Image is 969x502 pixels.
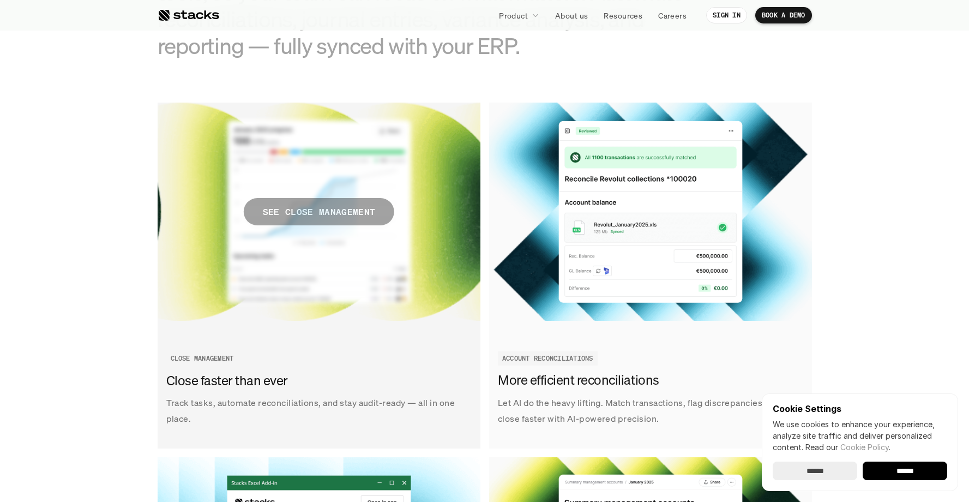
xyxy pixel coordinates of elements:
p: Track tasks, automate reconciliations, and stay audit-ready — all in one place. [166,395,472,427]
h3: More efficient reconciliations [498,372,798,390]
a: Careers [652,5,693,25]
p: BOOK A DEMO [762,11,805,19]
span: SEE CLOSE MANAGEMENT [243,198,394,225]
h2: CLOSE MANAGEMENT [171,355,234,362]
a: SIGN IN [706,7,747,23]
p: Product [499,10,528,21]
p: Resources [604,10,642,21]
h3: Close faster than ever [166,372,466,390]
p: Let AI do the heavy lifting. Match transactions, flag discrepancies, and close faster with AI-pow... [498,395,803,427]
p: About us [555,10,588,21]
p: We use cookies to enhance your experience, analyze site traffic and deliver personalized content. [773,419,947,453]
p: Cookie Settings [773,404,947,413]
a: SEE CLOSE MANAGEMENTTrack tasks, automate reconciliations, and stay audit-ready — all in one plac... [158,103,480,449]
a: BOOK A DEMO [755,7,812,23]
h2: ACCOUNT RECONCILIATIONS [502,355,593,362]
span: Read our . [805,443,890,452]
a: Cookie Policy [840,443,889,452]
a: About us [549,5,594,25]
p: Careers [658,10,687,21]
a: Let AI do the heavy lifting. Match transactions, flag discrepancies, and close faster with AI-pow... [489,103,812,449]
a: Resources [597,5,649,25]
p: SEE CLOSE MANAGEMENT [262,204,375,220]
p: SIGN IN [713,11,741,19]
a: Privacy Policy [129,253,177,260]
